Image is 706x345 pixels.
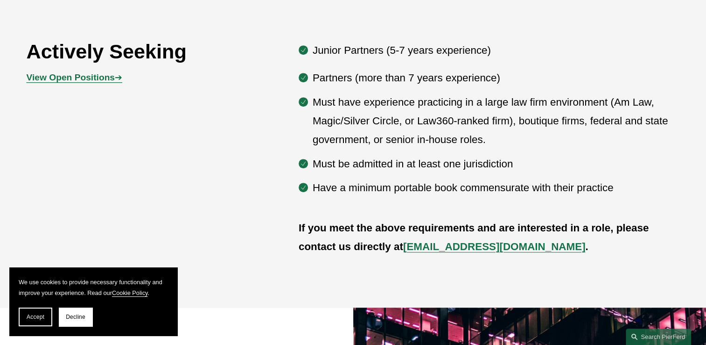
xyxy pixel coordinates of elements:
[66,314,85,320] span: Decline
[19,308,52,326] button: Accept
[27,72,122,82] a: View Open Positions➔
[313,155,680,173] p: Must be admitted in at least one jurisdiction
[27,39,245,64] h2: Actively Seeking
[403,241,586,252] a: [EMAIL_ADDRESS][DOMAIN_NAME]
[585,241,588,252] strong: .
[313,179,680,197] p: Have a minimum portable book commensurate with their practice
[27,314,44,320] span: Accept
[9,267,177,336] section: Cookie banner
[299,222,652,252] strong: If you meet the above requirements and are interested in a role, please contact us directly at
[19,277,168,298] p: We use cookies to provide necessary functionality and improve your experience. Read our .
[313,93,680,150] p: Must have experience practicing in a large law firm environment (Am Law, Magic/Silver Circle, or ...
[112,289,148,296] a: Cookie Policy
[59,308,92,326] button: Decline
[27,72,122,82] span: ➔
[27,72,115,82] strong: View Open Positions
[313,41,680,60] p: Junior Partners (5-7 years experience)
[313,69,680,87] p: Partners (more than 7 years experience)
[626,329,691,345] a: Search this site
